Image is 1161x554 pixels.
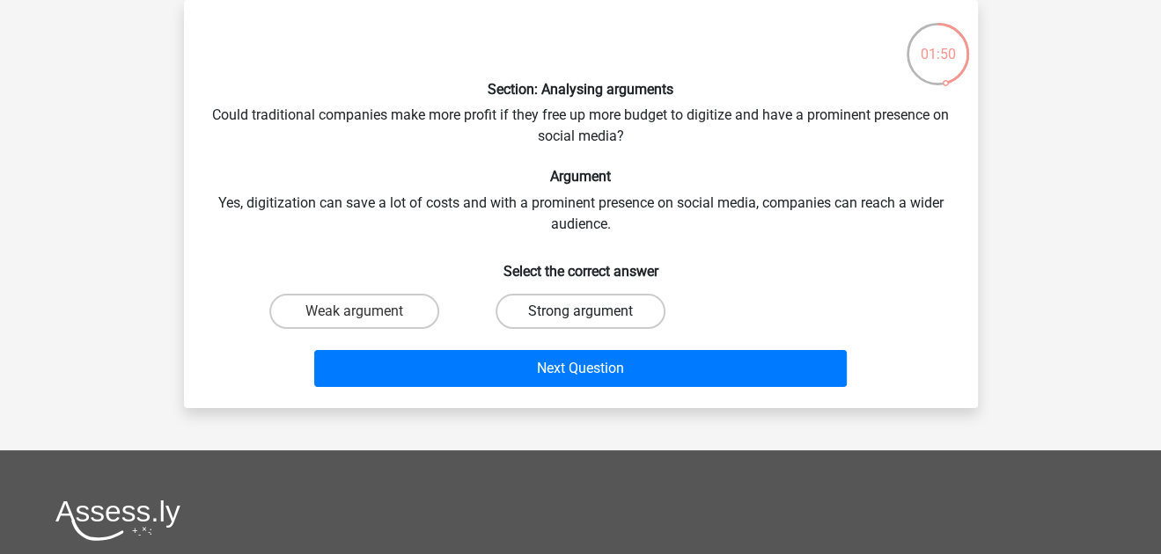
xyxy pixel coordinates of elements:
[212,249,950,280] h6: Select the correct answer
[496,294,665,329] label: Strong argument
[905,21,971,65] div: 01:50
[212,81,950,98] h6: Section: Analysing arguments
[191,14,971,394] div: Could traditional companies make more profit if they free up more budget to digitize and have a p...
[55,499,180,541] img: Assessly logo
[314,350,847,387] button: Next Question
[212,168,950,185] h6: Argument
[269,294,439,329] label: Weak argument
